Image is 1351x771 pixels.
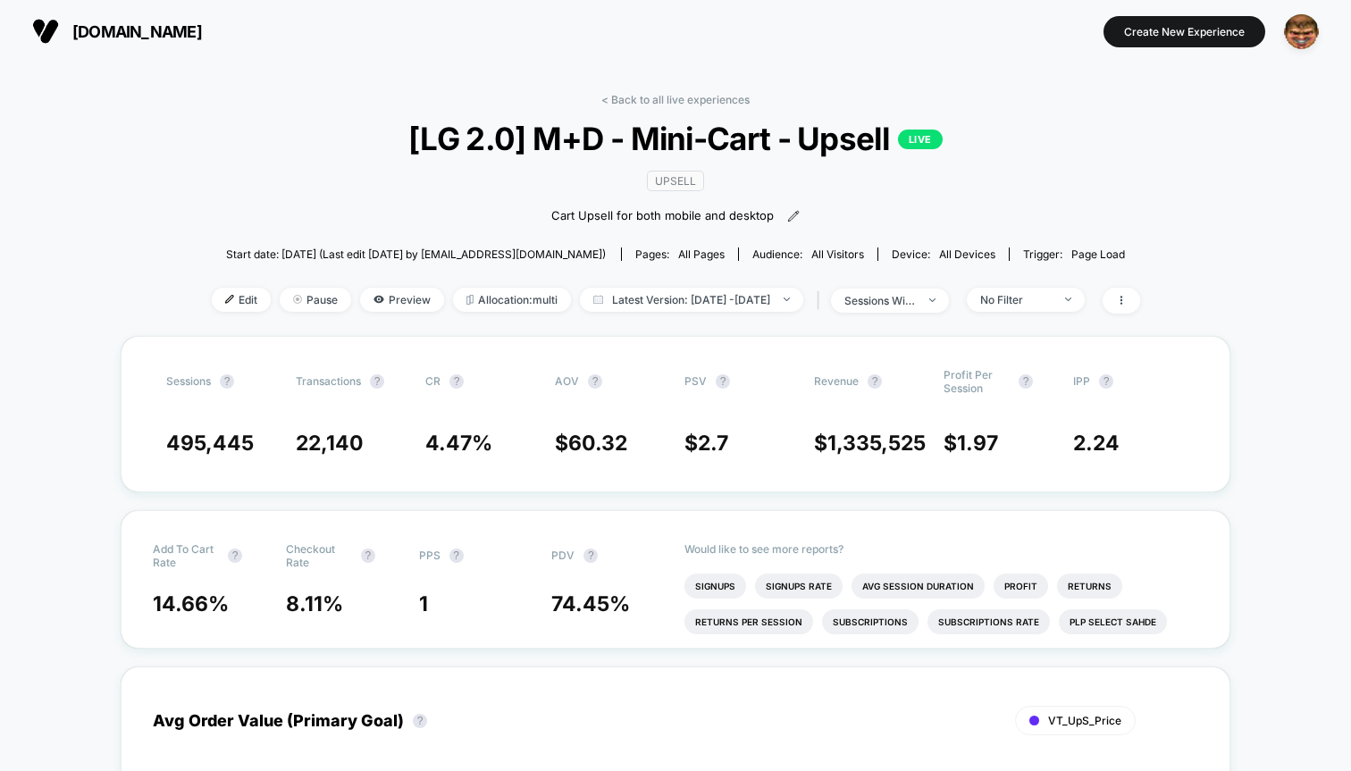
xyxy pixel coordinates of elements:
span: 22,140 [296,431,364,456]
span: 14.66 % [153,591,229,616]
p: Would like to see more reports? [684,542,1198,556]
span: Add To Cart Rate [153,542,219,569]
span: 2.7 [698,431,728,456]
span: 74.45 % [551,591,630,616]
img: edit [225,295,234,304]
span: 1 [419,591,428,616]
span: all devices [939,247,995,261]
button: ? [588,374,602,389]
li: Subscriptions [822,609,919,634]
img: rebalance [466,295,474,305]
span: Profit Per Session [944,368,1010,395]
span: IPP [1073,374,1090,388]
span: Allocation: multi [453,288,571,312]
span: Start date: [DATE] (Last edit [DATE] by [EMAIL_ADDRESS][DOMAIN_NAME]) [226,247,606,261]
span: Upsell [647,171,704,191]
span: AOV [555,374,579,388]
span: 8.11 % [286,591,343,616]
span: all pages [678,247,725,261]
img: end [784,298,790,301]
button: ? [1099,374,1113,389]
button: ? [220,374,234,389]
span: CR [425,374,441,388]
button: ? [716,374,730,389]
span: Revenue [814,374,859,388]
img: end [1065,298,1071,301]
span: [LG 2.0] M+D - Mini-Cart - Upsell [257,120,1093,157]
span: PSV [684,374,707,388]
span: Latest Version: [DATE] - [DATE] [580,288,803,312]
p: LIVE [898,130,943,149]
span: PDV [551,549,575,562]
button: ? [1019,374,1033,389]
span: Edit [212,288,271,312]
button: ? [449,374,464,389]
div: Trigger: [1023,247,1125,261]
span: $ [684,431,728,456]
span: $ [555,431,627,456]
span: 1.97 [957,431,998,456]
img: Visually logo [32,18,59,45]
span: PPS [419,549,441,562]
span: [DOMAIN_NAME] [72,22,202,41]
span: 1,335,525 [827,431,926,456]
button: ? [413,714,427,728]
span: VT_UpS_Price [1048,714,1121,727]
li: Signups [684,574,746,599]
li: Signups Rate [755,574,843,599]
span: Device: [877,247,1009,261]
img: end [293,295,302,304]
li: Returns [1057,574,1122,599]
span: Pause [280,288,351,312]
button: ? [370,374,384,389]
button: ? [868,374,882,389]
div: No Filter [980,293,1052,306]
button: ? [228,549,242,563]
span: 495,445 [166,431,254,456]
button: ? [449,549,464,563]
span: | [812,288,831,314]
span: Transactions [296,374,361,388]
div: Pages: [635,247,725,261]
a: < Back to all live experiences [601,93,750,106]
button: ? [361,549,375,563]
span: Checkout Rate [286,542,352,569]
img: calendar [593,295,603,304]
span: 60.32 [568,431,627,456]
span: 2.24 [1073,431,1120,456]
button: [DOMAIN_NAME] [27,17,207,46]
li: Avg Session Duration [852,574,985,599]
li: Subscriptions Rate [927,609,1050,634]
button: Create New Experience [1103,16,1265,47]
button: ppic [1279,13,1324,50]
span: $ [814,431,926,456]
span: Page Load [1071,247,1125,261]
div: sessions with impression [844,294,916,307]
span: $ [944,431,998,456]
span: 4.47 % [425,431,492,456]
span: Sessions [166,374,211,388]
li: Profit [994,574,1048,599]
span: All Visitors [811,247,864,261]
button: ? [583,549,598,563]
div: Audience: [752,247,864,261]
li: Plp Select Sahde [1059,609,1167,634]
li: Returns Per Session [684,609,813,634]
img: ppic [1284,14,1319,49]
span: Preview [360,288,444,312]
img: end [929,298,936,302]
span: Cart Upsell for both mobile and desktop [551,207,774,225]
